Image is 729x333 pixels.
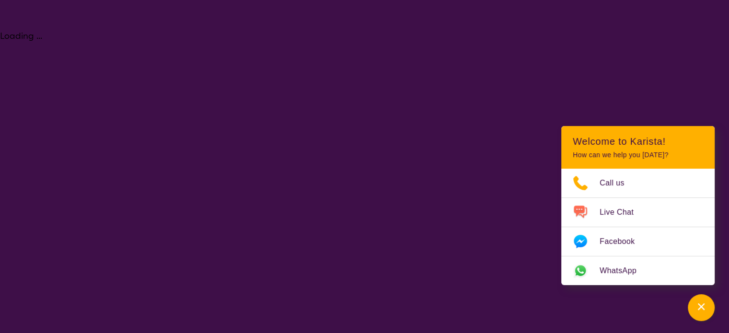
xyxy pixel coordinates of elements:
ul: Choose channel [561,169,715,285]
span: Facebook [600,234,646,249]
span: Live Chat [600,205,645,219]
a: Web link opens in a new tab. [561,256,715,285]
div: Channel Menu [561,126,715,285]
button: Channel Menu [688,294,715,321]
span: WhatsApp [600,264,648,278]
h2: Welcome to Karista! [573,136,703,147]
p: How can we help you [DATE]? [573,151,703,159]
span: Call us [600,176,636,190]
